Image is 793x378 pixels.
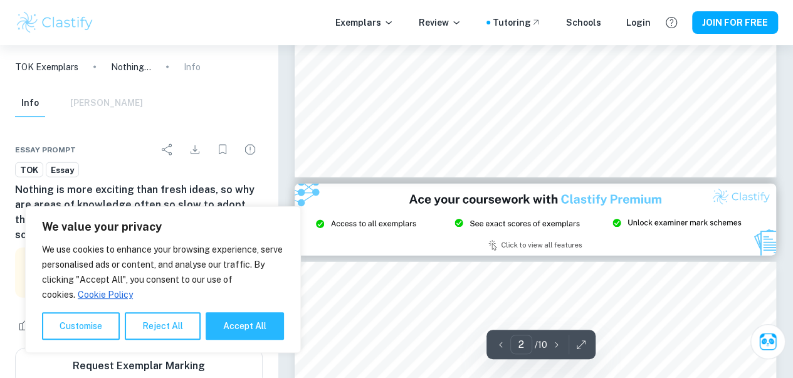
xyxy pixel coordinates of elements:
button: Reject All [125,312,201,340]
button: Accept All [206,312,284,340]
h6: Nothing is more exciting than fresh ideas, so why are areas of knowledge often so slow to adopt t... [15,182,263,243]
p: Nothing is more exciting than fresh ideas, so why are areas of knowledge often so slow to adopt t... [111,60,151,74]
div: Share [155,137,180,162]
button: Help and Feedback [661,12,682,33]
a: Cookie Policy [77,289,134,300]
span: Essay prompt [15,144,76,155]
span: TOK [16,164,43,177]
button: Customise [42,312,120,340]
a: Login [626,16,651,29]
a: Essay [46,162,79,178]
button: Info [15,90,45,117]
div: Like [15,315,46,335]
p: We value your privacy [42,219,284,234]
img: Ad [295,184,776,256]
p: Review [419,16,461,29]
a: TOK [15,162,43,178]
div: Bookmark [210,137,235,162]
a: Schools [566,16,601,29]
a: Tutoring [493,16,541,29]
button: JOIN FOR FREE [692,11,778,34]
p: Exemplars [335,16,394,29]
p: / 10 [535,338,547,352]
div: Download [182,137,207,162]
p: Info [184,60,201,74]
h6: Request Exemplar Marking [73,359,205,374]
div: Report issue [238,137,263,162]
button: Ask Clai [750,324,785,359]
img: Clastify logo [15,10,95,35]
p: We use cookies to enhance your browsing experience, serve personalised ads or content, and analys... [42,242,284,302]
div: We value your privacy [25,206,301,353]
a: TOK Exemplars [15,60,78,74]
span: Essay [46,164,78,177]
